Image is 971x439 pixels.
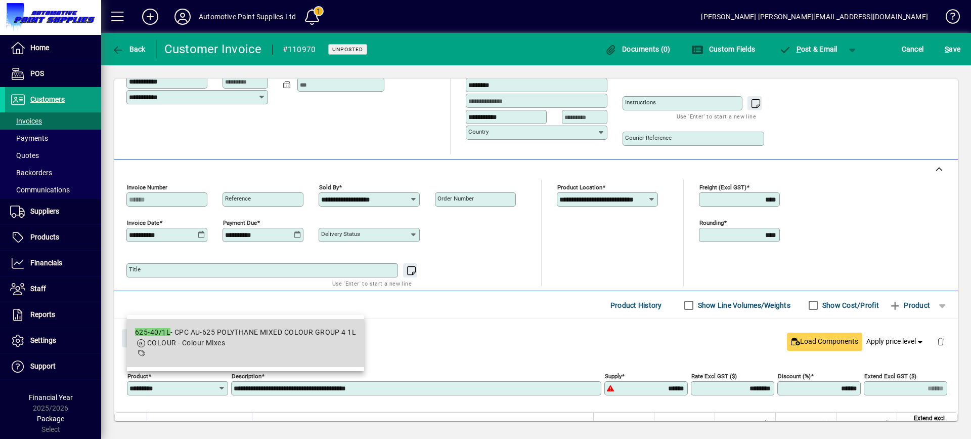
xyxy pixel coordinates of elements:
a: Home [5,35,101,61]
span: Settings [30,336,56,344]
mat-label: Title [129,266,141,273]
mat-label: Product location [557,184,602,191]
span: Close [126,330,152,347]
span: Communications [10,186,70,194]
span: COLOUR - Colour Mixes [147,339,225,347]
label: Show Cost/Profit [820,300,879,310]
app-page-header-button: Delete [929,337,953,346]
button: Custom Fields [689,40,758,58]
button: Save [942,40,963,58]
mat-label: Rate excl GST ($) [691,373,737,380]
mat-label: Extend excl GST ($) [864,373,916,380]
span: Financials [30,259,62,267]
mat-label: Product [127,373,148,380]
span: Unposted [332,46,363,53]
mat-label: Order number [437,195,474,202]
span: Payments [10,134,48,142]
app-page-header-button: Close [119,333,159,342]
span: Item [153,418,165,429]
a: Settings [5,328,101,353]
span: Cancel [902,41,924,57]
span: Customers [30,95,65,103]
span: Load Components [791,336,858,347]
div: Product [114,319,958,356]
span: Back [112,45,146,53]
span: Custom Fields [691,45,755,53]
mat-label: Invoice number [127,184,167,191]
div: [PERSON_NAME] [PERSON_NAME][EMAIL_ADDRESS][DOMAIN_NAME] [701,9,928,25]
button: Close [122,329,156,347]
mat-label: Payment due [223,219,257,226]
mat-label: Supply [605,373,622,380]
a: Backorders [5,164,101,181]
button: Delete [929,329,953,353]
mat-option: 625-40/1L - CPC AU-625 POLYTHANE MIXED COLOUR GROUP 4 1L [127,319,364,367]
a: POS [5,61,101,87]
span: Reports [30,310,55,318]
span: Product [889,297,930,313]
span: Extend excl GST ($) [903,413,945,435]
a: Reports [5,302,101,328]
span: Products [30,233,59,241]
a: Financials [5,251,101,276]
mat-label: Description [232,373,261,380]
span: Supply [629,418,648,429]
a: Knowledge Base [938,2,958,35]
a: Products [5,225,101,250]
span: Support [30,362,56,370]
mat-label: Country [468,128,489,135]
mat-label: Delivery status [321,230,360,237]
button: Cancel [899,40,926,58]
mat-label: Discount (%) [778,373,811,380]
a: Support [5,354,101,379]
mat-label: Courier Reference [625,134,672,141]
button: Post & Email [774,40,843,58]
mat-label: Sold by [319,184,339,191]
span: Product History [610,297,662,313]
span: Backorder [681,418,709,429]
span: S [945,45,949,53]
button: Load Components [787,333,862,351]
div: Automotive Paint Supplies Ltd [199,9,296,25]
div: Customer Invoice [164,41,262,57]
button: Product History [606,296,666,314]
mat-label: Instructions [625,99,656,106]
button: Add [134,8,166,26]
mat-label: Invoice date [127,219,159,226]
span: Invoices [10,117,42,125]
button: Product [884,296,935,314]
span: P [797,45,801,53]
span: Description [258,418,289,429]
span: Home [30,44,49,52]
button: Back [109,40,148,58]
span: GST ($) [870,418,891,429]
div: #110970 [283,42,316,58]
span: Staff [30,285,46,293]
span: Rate excl GST ($) [723,418,769,429]
mat-hint: Use 'Enter' to start a new line [332,277,412,289]
span: Package [37,415,64,423]
button: Documents (0) [602,40,673,58]
mat-label: Rounding [699,219,724,226]
mat-hint: Use 'Enter' to start a new line [677,110,756,122]
span: ave [945,41,960,57]
span: Financial Year [29,393,73,402]
div: - CPC AU-625 POLYTHANE MIXED COLOUR GROUP 4 1L [135,327,356,338]
a: Invoices [5,112,101,130]
a: Communications [5,181,101,198]
span: Quotes [10,151,39,159]
label: Show Line Volumes/Weights [696,300,790,310]
mat-label: Freight (excl GST) [699,184,746,191]
app-page-header-button: Back [101,40,157,58]
span: POS [30,69,44,77]
a: Payments [5,130,101,147]
span: Documents (0) [605,45,671,53]
span: Suppliers [30,207,59,215]
button: Profile [166,8,199,26]
em: 625-40/1L [135,328,170,336]
button: Apply price level [862,333,929,351]
a: Staff [5,276,101,302]
mat-label: Reference [225,195,251,202]
span: Backorders [10,169,52,177]
span: ost & Email [779,45,837,53]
